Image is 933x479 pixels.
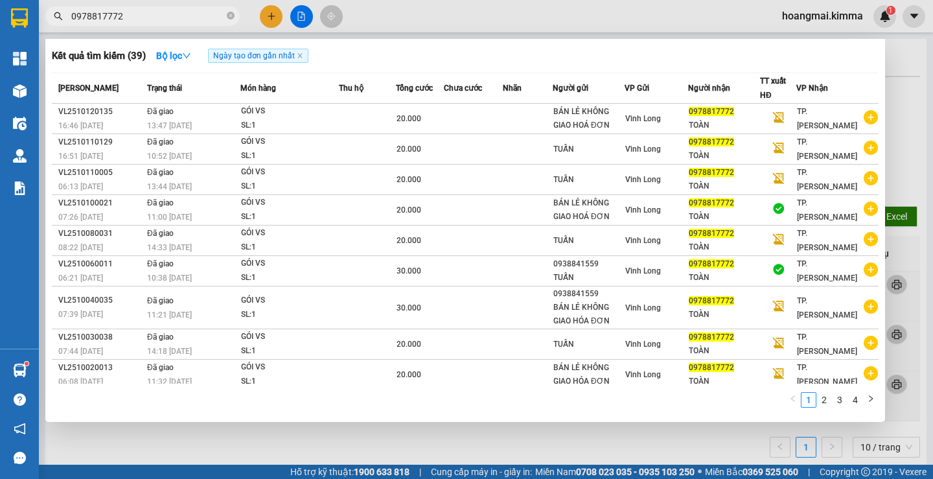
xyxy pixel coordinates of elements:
[147,213,192,222] span: 11:00 [DATE]
[797,168,857,191] span: TP. [PERSON_NAME]
[25,362,29,366] sup: 1
[553,338,624,351] div: TUẤN
[864,202,878,216] span: plus-circle
[156,51,191,61] strong: Bộ lọc
[241,226,338,240] div: GÓI VS
[147,121,192,130] span: 13:47 [DATE]
[689,296,734,305] span: 0978817772
[58,84,119,93] span: [PERSON_NAME]
[241,119,338,133] div: SL: 1
[503,84,522,93] span: Nhãn
[241,360,338,375] div: GÓI VS
[553,257,624,271] div: 0938841559
[553,234,624,248] div: TUẤN
[58,310,103,319] span: 07:39 [DATE]
[147,363,174,372] span: Đã giao
[867,395,875,403] span: right
[553,143,624,156] div: TUẤN
[625,236,661,245] span: Vĩnh Long
[785,392,801,408] button: left
[689,363,734,372] span: 0978817772
[689,344,759,358] div: TOÀN
[689,375,759,388] div: TOÀN
[797,198,857,222] span: TP. [PERSON_NAME]
[182,51,191,60] span: down
[13,52,27,65] img: dashboard-icon
[817,393,831,407] a: 2
[797,333,857,356] span: TP. [PERSON_NAME]
[864,263,878,277] span: plus-circle
[58,331,143,344] div: VL2510030038
[863,392,879,408] button: right
[147,243,192,252] span: 14:33 [DATE]
[397,340,421,349] span: 20.000
[689,333,734,342] span: 0978817772
[797,107,857,130] span: TP. [PERSON_NAME]
[864,110,878,124] span: plus-circle
[553,287,624,301] div: 0938841559
[13,84,27,98] img: warehouse-icon
[241,104,338,119] div: GÓI VS
[801,392,816,408] li: 1
[864,299,878,314] span: plus-circle
[689,308,759,321] div: TOÀN
[58,227,143,240] div: VL2510080031
[147,198,174,207] span: Đã giao
[147,259,174,268] span: Đã giao
[147,84,182,93] span: Trạng thái
[58,105,143,119] div: VL2510120135
[444,84,482,93] span: Chưa cước
[58,361,143,375] div: VL2510020013
[71,9,224,23] input: Tìm tên, số ĐT hoặc mã đơn
[397,266,421,275] span: 30.000
[13,149,27,163] img: warehouse-icon
[689,240,759,254] div: TOÀN
[14,423,26,435] span: notification
[58,347,103,356] span: 07:44 [DATE]
[689,137,734,146] span: 0978817772
[801,393,816,407] a: 1
[797,363,857,386] span: TP. [PERSON_NAME]
[864,141,878,155] span: plus-circle
[796,84,828,93] span: VP Nhận
[553,361,624,388] div: BÁN LẺ KHÔNG GIAO HÓA ĐƠN
[147,310,192,320] span: 11:21 [DATE]
[832,392,847,408] li: 3
[339,84,363,93] span: Thu hộ
[14,452,26,464] span: message
[241,257,338,271] div: GÓI VS
[397,175,421,184] span: 20.000
[689,210,759,224] div: TOÀN
[553,196,624,224] div: BÁN LẺ KHÔNG GIAO HOÁ ĐƠN
[848,393,862,407] a: 4
[397,236,421,245] span: 20.000
[58,213,103,222] span: 07:26 [DATE]
[58,257,143,271] div: VL2510060011
[864,366,878,380] span: plus-circle
[58,243,103,252] span: 08:22 [DATE]
[13,117,27,130] img: warehouse-icon
[625,205,661,215] span: Vĩnh Long
[241,210,338,224] div: SL: 1
[625,175,661,184] span: Vĩnh Long
[553,271,624,285] div: TUẤN
[553,301,624,328] div: BÁN LẺ KHÔNG GIAO HÓA ĐƠN
[553,105,624,132] div: BÁN LẺ KHÔNG GIAO HOÁ ĐƠN
[147,296,174,305] span: Đã giao
[147,168,174,177] span: Đã giao
[13,364,27,377] img: warehouse-icon
[760,76,786,100] span: TT xuất HĐ
[789,395,797,403] span: left
[14,393,26,406] span: question-circle
[58,135,143,149] div: VL2510110129
[625,370,661,379] span: Vĩnh Long
[625,84,649,93] span: VP Gửi
[227,12,235,19] span: close-circle
[241,180,338,194] div: SL: 1
[689,119,759,132] div: TOÀN
[58,152,103,161] span: 16:51 [DATE]
[785,392,801,408] li: Previous Page
[396,84,433,93] span: Tổng cước
[147,137,174,146] span: Đã giao
[147,377,192,386] span: 11:32 [DATE]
